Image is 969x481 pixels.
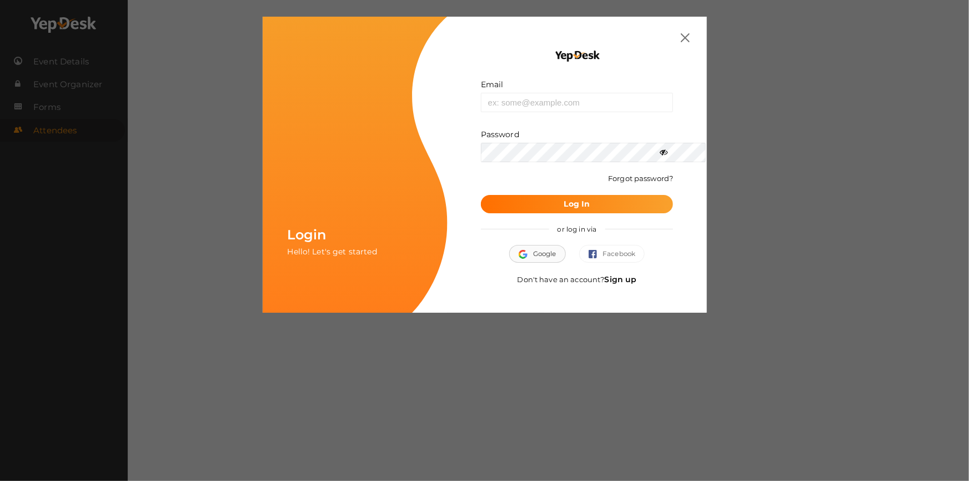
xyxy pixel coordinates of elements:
button: Google [509,245,566,263]
img: YEP_black_cropped.png [554,50,600,62]
label: Password [481,129,519,140]
a: Forgot password? [608,174,673,183]
input: ex: some@example.com [481,93,674,112]
a: Sign up [605,274,637,284]
b: Log In [564,199,590,209]
img: facebook.svg [589,250,603,259]
span: Login [288,227,327,243]
button: Facebook [579,245,645,263]
button: Log In [481,195,674,213]
img: google.svg [519,250,533,259]
span: or log in via [549,217,605,242]
span: Don't have an account? [518,275,637,284]
span: Hello! Let's get started [288,247,377,257]
label: Email [481,79,504,90]
img: close.svg [681,33,690,42]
